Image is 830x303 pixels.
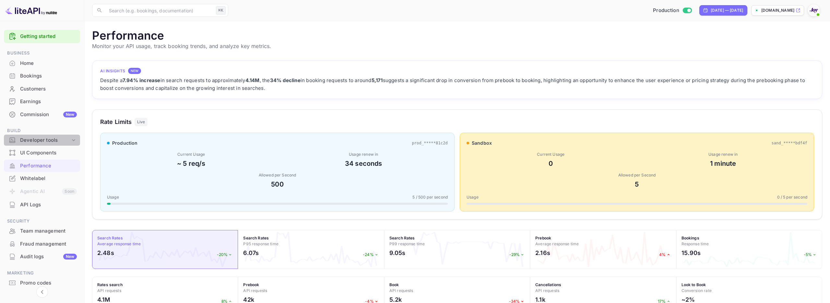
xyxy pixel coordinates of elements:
div: API Logs [20,201,77,209]
div: ⌘K [216,6,226,15]
div: Current Usage [467,151,635,157]
div: Allowed per Second [467,172,807,178]
strong: 4.14M [245,77,260,83]
span: P95 response time [243,241,279,246]
div: 0 [467,159,635,168]
div: Switch to Sandbox mode [650,7,694,14]
strong: Prebook [535,236,551,240]
p: Monitor your API usage, track booking trends, and analyze key metrics. [92,42,822,50]
strong: Book [389,282,399,287]
strong: Search Rates [97,236,123,240]
a: Bookings [4,70,80,82]
div: Audit logsNew [4,250,80,263]
a: CommissionNew [4,108,80,120]
a: Earnings [4,95,80,107]
span: Average response time [535,241,579,246]
div: Team management [20,227,77,235]
div: 5 [467,179,807,189]
div: Customers [20,85,77,93]
input: Search (e.g. bookings, documentation) [105,4,213,17]
strong: 7.94% increase [123,77,160,83]
span: API requests [389,288,413,293]
span: Average response time [97,241,141,246]
div: Current Usage [107,151,276,157]
strong: Look to Book [682,282,706,287]
span: Production [653,7,679,14]
a: Performance [4,160,80,172]
strong: Rates search [97,282,123,287]
a: Audit logsNew [4,250,80,262]
div: Allowed per Second [107,172,448,178]
div: CommissionNew [4,108,80,121]
div: UI Components [4,147,80,159]
div: Earnings [4,95,80,108]
strong: 5,171 [372,77,383,83]
div: ~ 5 req/s [107,159,276,168]
div: Live [135,118,148,126]
img: With Joy [809,5,819,16]
a: Home [4,57,80,69]
span: Build [4,127,80,134]
h2: 9.05s [389,248,406,257]
div: UI Components [20,149,77,157]
p: -24% [363,252,379,258]
div: Usage renew in [279,151,448,157]
span: 5 / 500 per second [412,194,448,200]
div: Promo codes [4,277,80,289]
span: sandbox [472,139,492,146]
span: Marketing [4,270,80,277]
span: API requests [243,288,267,293]
strong: Bookings [682,236,699,240]
a: Promo codes [4,277,80,289]
div: Performance [20,162,77,170]
div: Audit logs [20,253,77,261]
strong: Cancellations [535,282,561,287]
span: Usage [467,194,479,200]
strong: Search Rates [243,236,269,240]
strong: Search Rates [389,236,415,240]
div: Commission [20,111,77,118]
a: Team management [4,225,80,237]
span: Usage [107,194,119,200]
div: Performance [4,160,80,172]
a: Whitelabel [4,172,80,184]
a: API Logs [4,199,80,211]
div: Despite a in search requests to approximately , the in booking requests to around suggests a sign... [100,77,814,92]
div: Promo codes [20,279,77,287]
img: LiteAPI logo [5,5,57,16]
div: Earnings [20,98,77,105]
h2: 6.07s [243,248,259,257]
div: New [63,112,77,117]
div: API Logs [4,199,80,211]
button: Collapse navigation [36,286,48,298]
div: Usage renew in [639,151,808,157]
span: P99 response time [389,241,425,246]
h1: Performance [92,29,822,42]
div: New [63,254,77,260]
div: Getting started [4,30,80,43]
h2: 15.90s [682,248,701,257]
h4: AI Insights [100,68,125,74]
span: Response time [682,241,709,246]
span: 0 / 5 per second [777,194,807,200]
strong: Prebook [243,282,259,287]
a: Customers [4,83,80,95]
div: 500 [107,179,448,189]
div: 34 seconds [279,159,448,168]
p: -20% [217,252,233,258]
div: Developer tools [4,135,80,146]
p: -29% [509,252,525,258]
span: API requests [535,288,559,293]
p: 4% [659,252,671,258]
h2: 2.48s [97,248,114,257]
div: NEW [128,68,141,74]
a: Getting started [20,33,77,40]
h2: 2.16s [535,248,550,257]
strong: 34% decline [270,77,301,83]
span: Security [4,218,80,225]
span: production [112,139,138,146]
div: [DATE] — [DATE] [711,7,743,13]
